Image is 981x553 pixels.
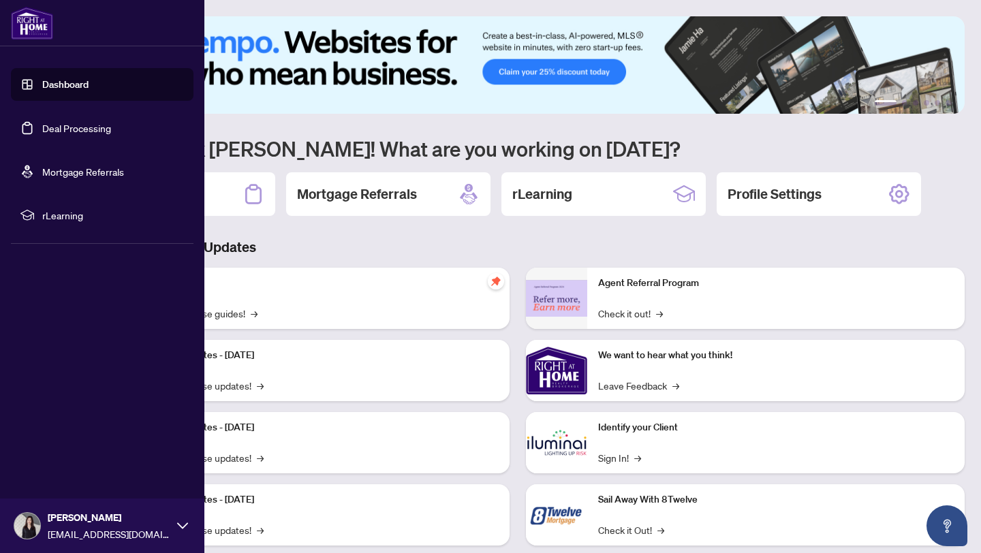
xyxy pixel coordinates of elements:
img: logo [11,7,53,39]
img: Sail Away With 8Twelve [526,484,587,546]
span: → [672,378,679,393]
img: Identify your Client [526,412,587,473]
a: Mortgage Referrals [42,165,124,178]
a: Leave Feedback→ [598,378,679,393]
button: 5 [935,100,940,106]
img: Profile Icon [14,513,40,539]
img: Slide 0 [71,16,965,114]
span: rLearning [42,208,184,223]
p: Platform Updates - [DATE] [143,492,499,507]
span: [PERSON_NAME] [48,510,170,525]
span: → [257,378,264,393]
button: Open asap [926,505,967,546]
p: Platform Updates - [DATE] [143,348,499,363]
p: Self-Help [143,276,499,291]
img: We want to hear what you think! [526,340,587,401]
span: → [656,306,663,321]
button: 1 [875,100,897,106]
h1: Welcome back [PERSON_NAME]! What are you working on [DATE]? [71,136,965,161]
span: → [257,522,264,537]
button: 2 [902,100,907,106]
a: Deal Processing [42,122,111,134]
p: Sail Away With 8Twelve [598,492,954,507]
a: Dashboard [42,78,89,91]
p: Platform Updates - [DATE] [143,420,499,435]
a: Check it Out!→ [598,522,664,537]
span: pushpin [488,273,504,289]
a: Check it out!→ [598,306,663,321]
span: → [634,450,641,465]
p: Identify your Client [598,420,954,435]
span: [EMAIL_ADDRESS][DOMAIN_NAME] [48,526,170,541]
p: Agent Referral Program [598,276,954,291]
h2: Mortgage Referrals [297,185,417,204]
img: Agent Referral Program [526,280,587,317]
span: → [657,522,664,537]
button: 6 [946,100,951,106]
h3: Brokerage & Industry Updates [71,238,965,257]
button: 3 [913,100,918,106]
p: We want to hear what you think! [598,348,954,363]
h2: rLearning [512,185,572,204]
button: 4 [924,100,929,106]
span: → [251,306,258,321]
a: Sign In!→ [598,450,641,465]
span: → [257,450,264,465]
h2: Profile Settings [728,185,822,204]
